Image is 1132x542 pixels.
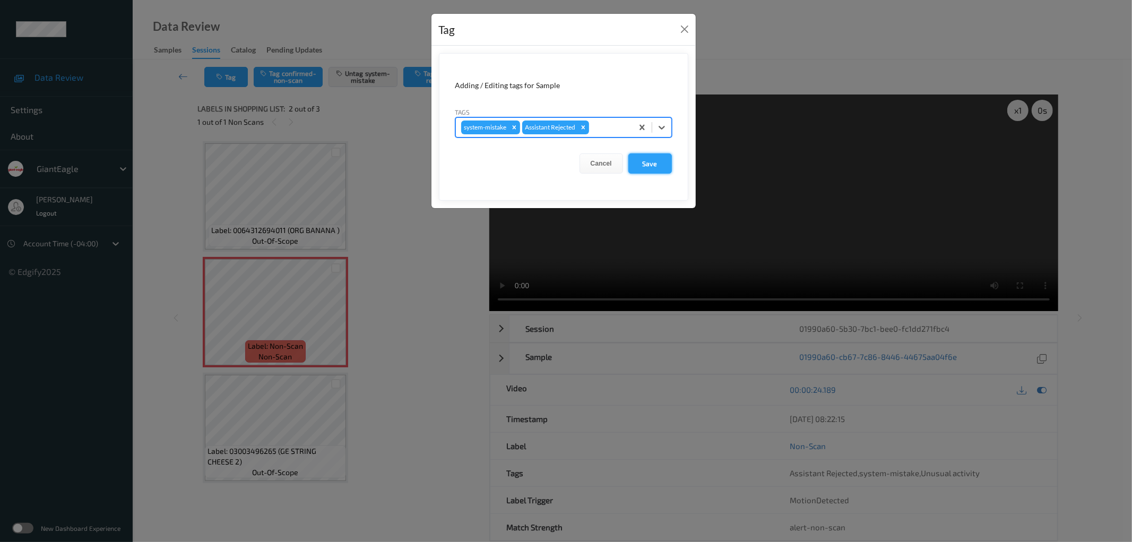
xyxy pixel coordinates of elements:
[461,121,508,134] div: system-mistake
[508,121,520,134] div: Remove system-mistake
[677,22,692,37] button: Close
[577,121,589,134] div: Remove Assistant Rejected
[455,80,672,91] div: Adding / Editing tags for Sample
[580,153,623,174] button: Cancel
[522,121,577,134] div: Assistant Rejected
[455,107,470,117] label: Tags
[439,21,455,38] div: Tag
[628,153,672,174] button: Save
